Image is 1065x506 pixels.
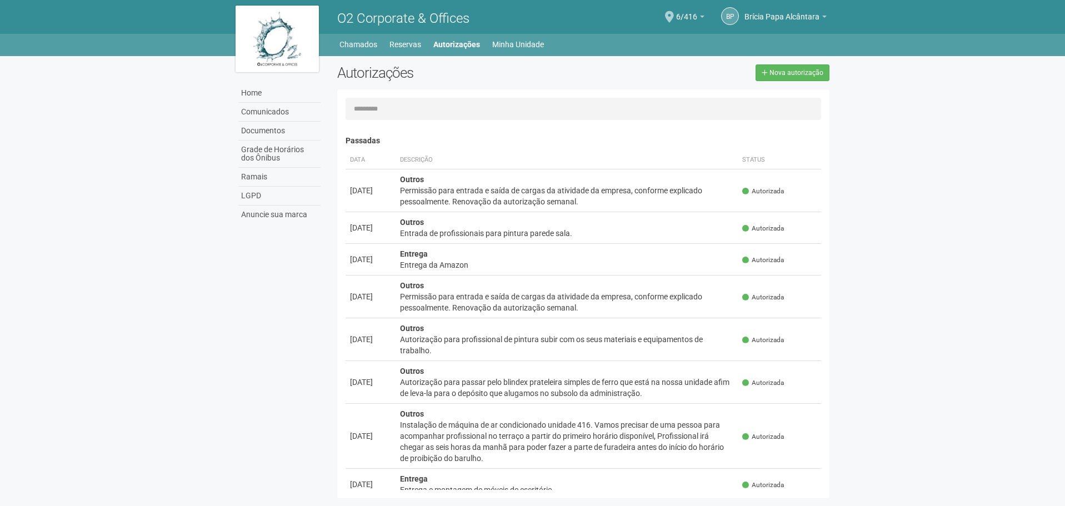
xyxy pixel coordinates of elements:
[350,334,391,345] div: [DATE]
[238,206,321,224] a: Anuncie sua marca
[350,479,391,490] div: [DATE]
[238,141,321,168] a: Grade de Horários dos Ônibus
[350,222,391,233] div: [DATE]
[236,6,319,72] img: logo.jpg
[238,122,321,141] a: Documentos
[400,367,424,375] strong: Outros
[742,255,784,265] span: Autorizada
[400,324,424,333] strong: Outros
[676,2,697,21] span: 6/416
[339,37,377,52] a: Chamados
[742,432,784,442] span: Autorizada
[433,37,480,52] a: Autorizações
[400,249,428,258] strong: Entrega
[238,187,321,206] a: LGPD
[400,419,734,464] div: Instalação de máquina de ar condicionado unidade 416. Vamos precisar de uma pessoa para acompanha...
[350,430,391,442] div: [DATE]
[389,37,421,52] a: Reservas
[346,151,396,169] th: Data
[742,480,784,490] span: Autorizada
[337,11,469,26] span: O2 Corporate & Offices
[492,37,544,52] a: Minha Unidade
[756,64,829,81] a: Nova autorização
[721,7,739,25] a: BP
[350,377,391,388] div: [DATE]
[346,137,822,145] h4: Passadas
[400,409,424,418] strong: Outros
[742,293,784,302] span: Autorizada
[744,14,827,23] a: Brícia Papa Alcântara
[400,281,424,290] strong: Outros
[400,377,734,399] div: Autorização para passar pelo blindex prateleira simples de ferro que está na nossa unidade afim d...
[400,474,428,483] strong: Entrega
[238,103,321,122] a: Comunicados
[350,291,391,302] div: [DATE]
[350,254,391,265] div: [DATE]
[350,185,391,196] div: [DATE]
[400,218,424,227] strong: Outros
[400,228,734,239] div: Entrada de profissionais para pintura parede sala.
[238,84,321,103] a: Home
[400,334,734,356] div: Autorização para profissional de pintura subir com os seus materiais e equipamentos de trabalho.
[337,64,575,81] h2: Autorizações
[400,185,734,207] div: Permissão para entrada e saída de cargas da atividade da empresa, conforme explicado pessoalmente...
[400,259,734,270] div: Entrega da Amazon
[676,14,704,23] a: 6/416
[744,2,819,21] span: Brícia Papa Alcântara
[400,175,424,184] strong: Outros
[742,378,784,388] span: Autorizada
[742,187,784,196] span: Autorizada
[742,224,784,233] span: Autorizada
[396,151,738,169] th: Descrição
[738,151,821,169] th: Status
[400,291,734,313] div: Permissão para entrada e saída de cargas da atividade da empresa, conforme explicado pessoalmente...
[238,168,321,187] a: Ramais
[400,484,734,495] div: Entrega e montagem de móveis de escritório
[742,335,784,345] span: Autorizada
[769,69,823,77] span: Nova autorização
